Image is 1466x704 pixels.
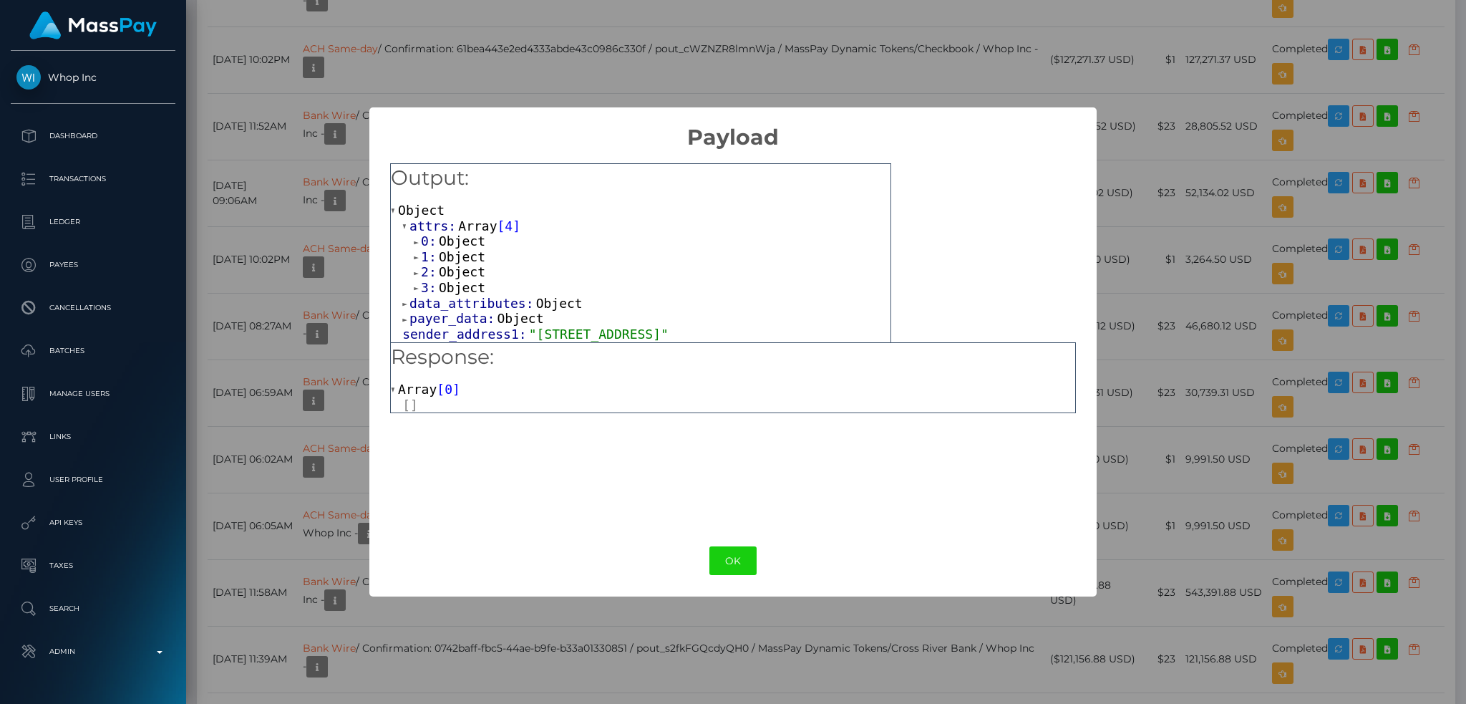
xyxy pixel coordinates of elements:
span: Object [439,280,485,295]
p: Cancellations [16,297,170,319]
span: data_attributes: [409,296,536,311]
span: attrs: [409,218,458,233]
span: "[STREET_ADDRESS]" [529,327,669,342]
span: ] [452,382,460,397]
h2: Payload [369,107,1096,150]
span: Object [439,249,485,264]
p: Ledger [16,211,170,233]
span: [ [437,382,445,397]
span: Whop Inc [11,71,175,84]
p: Manage Users [16,383,170,405]
span: [ [497,218,505,233]
h5: Response: [391,343,1075,372]
p: Transactions [16,168,170,190]
h5: Output: [391,164,890,193]
img: MassPay Logo [29,11,157,39]
span: sender_address2: [402,342,529,357]
span: sender_address1: [402,327,529,342]
p: User Profile [16,469,170,491]
p: Links [16,426,170,448]
span: payer_data: [409,311,497,326]
p: Dashboard [16,125,170,147]
span: 0 [445,382,452,397]
span: Array [458,218,497,233]
button: OK [709,546,757,576]
span: "" [529,342,545,357]
p: Batches [16,340,170,362]
span: 4 [505,218,513,233]
span: Array [398,382,437,397]
span: Object [439,264,485,279]
p: Payees [16,254,170,276]
p: Search [16,598,170,619]
p: Admin [16,641,170,662]
span: Object [497,311,544,326]
p: API Keys [16,512,170,534]
p: Taxes [16,555,170,577]
span: Object [439,233,485,249]
span: Object [398,203,445,218]
span: ] [513,218,520,233]
span: 0: [421,233,439,249]
img: Whop Inc [16,65,41,90]
span: Object [536,296,583,311]
span: 1: [421,249,439,264]
span: 3: [421,280,439,295]
span: 2: [421,264,439,279]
